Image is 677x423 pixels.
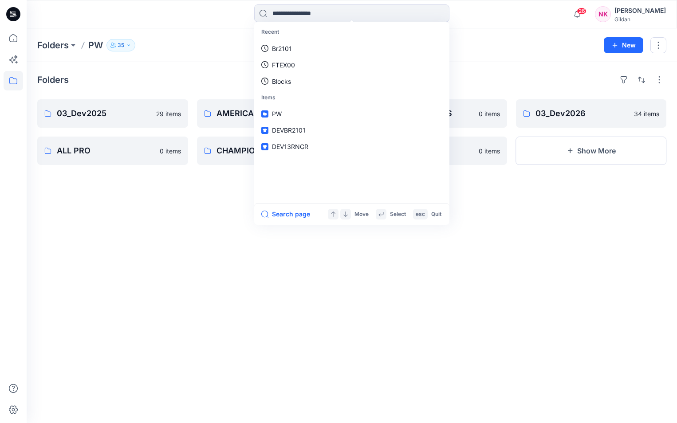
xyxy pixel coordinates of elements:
div: [PERSON_NAME] [614,5,666,16]
p: FTEX00 [272,60,295,70]
button: New [604,37,643,53]
p: Br2101 [272,44,292,53]
button: Search page [261,209,310,219]
a: FTEX00 [256,57,448,73]
a: ALL PRO0 items [37,137,188,165]
p: Blocks [272,77,291,86]
p: 35 [118,40,124,50]
p: ALL PRO [57,145,154,157]
a: AMERICAN APPAREL0 items [197,99,348,128]
p: 03_Dev2026 [535,107,629,120]
p: Move [354,210,369,219]
a: Blocks [256,73,448,90]
a: DEVBR2101 [256,122,448,138]
p: CHAMPION PW [216,145,314,157]
a: Folders [37,39,69,51]
p: 03_Dev2025 [57,107,151,120]
a: PW [256,106,448,122]
h4: Folders [37,74,69,85]
p: 0 items [479,146,500,156]
a: Br2101 [256,40,448,57]
a: 03_Dev202634 items [516,99,667,128]
a: 03_Dev202529 items [37,99,188,128]
p: 34 items [634,109,659,118]
a: CHAMPION PW0 items [197,137,348,165]
p: Select [390,210,406,219]
span: DEVBR2101 [272,126,306,134]
p: Recent [256,24,448,40]
div: Gildan [614,16,666,23]
button: 35 [106,39,135,51]
p: Items [256,90,448,106]
p: 0 items [479,109,500,118]
p: AMERICAN APPAREL [216,107,314,120]
a: DEV13RNGR [256,138,448,155]
div: NK [595,6,611,22]
button: Show More [516,137,667,165]
p: 29 items [156,109,181,118]
p: 0 items [160,146,181,156]
p: PW [88,39,103,51]
span: PW [272,110,282,117]
span: DEV13RNGR [272,143,308,150]
span: 26 [577,8,586,15]
p: Quit [431,210,441,219]
p: esc [416,210,425,219]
